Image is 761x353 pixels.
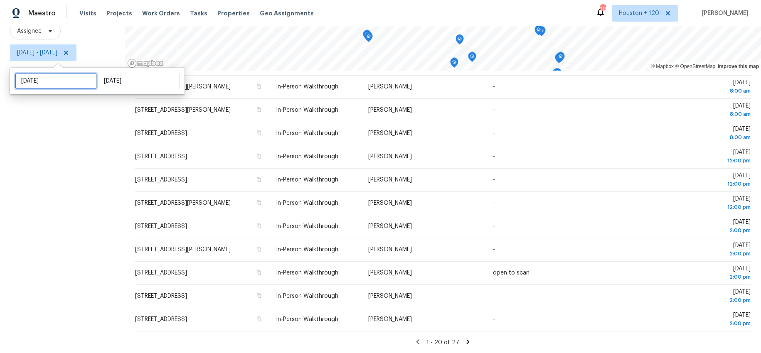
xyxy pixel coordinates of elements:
span: - [493,130,495,136]
span: Houston + 120 [619,9,659,17]
span: Tasks [190,10,207,16]
span: [PERSON_NAME] [368,107,412,113]
button: Copy Address [255,292,263,299]
span: [STREET_ADDRESS] [135,154,187,159]
span: [STREET_ADDRESS][PERSON_NAME] [135,107,231,113]
button: Copy Address [255,152,263,160]
span: [PERSON_NAME] [368,223,412,229]
button: Copy Address [255,315,263,323]
div: 2:00 pm [678,273,751,281]
div: Map marker [553,68,562,81]
div: 12:00 pm [678,203,751,211]
span: [STREET_ADDRESS] [135,177,187,183]
span: [PERSON_NAME] [368,293,412,299]
button: Copy Address [255,222,263,230]
span: In-Person Walkthrough [276,223,338,229]
span: - [493,200,495,206]
button: Copy Address [255,129,263,137]
div: 8:00 am [678,133,751,142]
span: - [493,293,495,299]
span: Maestro [28,9,56,17]
div: Map marker [552,69,560,82]
div: 2:00 pm [678,226,751,235]
span: - [493,154,495,159]
span: Properties [217,9,250,17]
input: Start date [15,73,97,89]
span: - [493,247,495,252]
div: 2:00 pm [678,250,751,258]
span: In-Person Walkthrough [276,200,338,206]
span: 1 - 20 of 27 [426,340,459,346]
div: 2:00 pm [678,296,751,304]
div: Map marker [450,58,458,71]
input: End date [98,73,180,89]
span: In-Person Walkthrough [276,247,338,252]
span: [PERSON_NAME] [368,200,412,206]
span: [DATE] [678,219,751,235]
span: In-Person Walkthrough [276,130,338,136]
span: [DATE] [678,289,751,304]
div: 12:00 pm [678,157,751,165]
button: Copy Address [255,199,263,206]
span: Visits [79,9,96,17]
button: Copy Address [255,176,263,183]
span: [STREET_ADDRESS] [135,130,187,136]
div: Map marker [364,32,373,45]
span: [STREET_ADDRESS][PERSON_NAME] [135,200,231,206]
span: [DATE] [678,266,751,281]
span: [STREET_ADDRESS] [135,316,187,322]
span: [PERSON_NAME] [368,130,412,136]
span: [DATE] [678,196,751,211]
span: [PERSON_NAME] [368,316,412,322]
span: Assignee [17,27,42,35]
span: - [493,84,495,90]
div: 2:00 pm [678,319,751,328]
button: Copy Address [255,269,263,276]
span: In-Person Walkthrough [276,107,338,113]
span: [DATE] [678,173,751,188]
div: Map marker [363,30,371,43]
span: In-Person Walkthrough [276,177,338,183]
div: 8:00 am [678,110,751,118]
span: In-Person Walkthrough [276,316,338,322]
span: - [493,316,495,322]
button: Copy Address [255,245,263,253]
span: [PERSON_NAME] [368,247,412,252]
span: In-Person Walkthrough [276,84,338,90]
a: Mapbox [651,64,674,69]
button: Copy Address [255,106,263,113]
span: [DATE] [678,80,751,95]
div: Map marker [534,25,543,38]
div: Map marker [456,34,464,47]
span: [DATE] [678,126,751,142]
span: [PERSON_NAME] [368,270,412,276]
span: Projects [106,9,132,17]
span: Geo Assignments [260,9,314,17]
span: - [493,177,495,183]
span: [PERSON_NAME] [698,9,749,17]
span: [STREET_ADDRESS][PERSON_NAME] [135,247,231,252]
span: In-Person Walkthrough [276,293,338,299]
div: Map marker [557,52,565,65]
span: [PERSON_NAME] [368,177,412,183]
span: [STREET_ADDRESS] [135,293,187,299]
span: - [493,107,495,113]
span: [PERSON_NAME] [368,84,412,90]
span: In-Person Walkthrough [276,270,338,276]
a: Improve this map [718,64,759,69]
div: 12:00 pm [678,180,751,188]
a: OpenStreetMap [675,64,715,69]
span: In-Person Walkthrough [276,154,338,159]
span: [STREET_ADDRESS] [135,270,187,276]
div: 8:00 am [678,87,751,95]
span: open to scan [493,270,529,276]
div: Map marker [555,53,563,66]
span: [DATE] [678,103,751,118]
span: [PERSON_NAME] [368,154,412,159]
div: Map marker [468,52,476,65]
a: Mapbox homepage [127,59,164,68]
button: Copy Address [255,83,263,90]
span: [DATE] - [DATE] [17,49,57,57]
span: Work Orders [142,9,180,17]
span: [DATE] [678,150,751,165]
